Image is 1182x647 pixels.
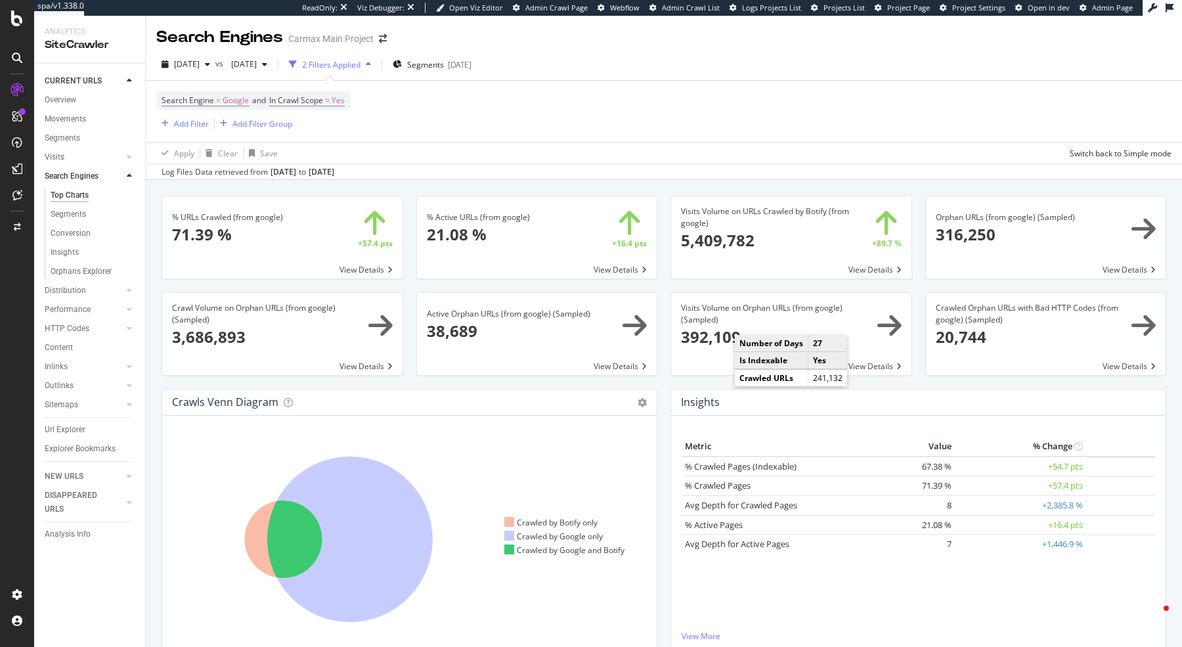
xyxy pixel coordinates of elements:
[902,515,955,535] td: 21.08 %
[215,58,226,69] span: vs
[45,341,136,355] a: Content
[45,442,136,456] a: Explorer Bookmarks
[357,3,405,13] div: Viz Debugger:
[162,95,214,106] span: Search Engine
[45,527,136,541] a: Analysis Info
[51,189,89,202] div: Top Charts
[271,166,296,178] div: [DATE]
[436,3,503,13] a: Open Viz Editor
[730,3,801,13] a: Logs Projects List
[45,360,68,374] div: Inlinks
[156,143,194,164] button: Apply
[45,150,123,164] a: Visits
[407,59,444,70] span: Segments
[45,112,86,126] div: Movements
[45,303,91,317] div: Performance
[45,470,123,483] a: NEW URLS
[742,3,801,12] span: Logs Projects List
[174,58,200,70] span: 2025 Sep. 21st
[260,148,278,159] div: Save
[504,517,598,528] div: Crawled by Botify only
[955,437,1086,457] th: % Change
[955,515,1086,535] td: +16.4 pts
[218,148,238,159] div: Clear
[875,3,930,13] a: Project Page
[45,26,135,37] div: Analytics
[288,32,374,45] div: Carmax Main Project
[662,3,720,12] span: Admin Crawl List
[735,335,808,352] td: Number of Days
[332,91,345,110] span: Yes
[45,131,80,145] div: Segments
[45,74,123,88] a: CURRENT URLS
[51,227,91,240] div: Conversion
[45,112,136,126] a: Movements
[302,59,361,70] div: 2 Filters Applied
[955,476,1086,496] td: +57.4 pts
[45,379,74,393] div: Outlinks
[284,54,376,75] button: 2 Filters Applied
[216,95,221,106] span: =
[45,398,123,412] a: Sitemaps
[51,265,112,279] div: Orphans Explorer
[45,527,91,541] div: Analysis Info
[1092,3,1133,12] span: Admin Page
[685,480,751,491] a: % Crawled Pages
[45,93,136,107] a: Overview
[226,54,273,75] button: [DATE]
[223,91,249,110] span: Google
[156,116,209,131] button: Add Filter
[955,535,1086,554] td: +1,446.9 %
[45,489,111,516] div: DISAPPEARED URLS
[504,545,625,556] div: Crawled by Google and Botify
[302,3,338,13] div: ReadOnly:
[735,352,808,369] td: Is Indexable
[887,3,930,12] span: Project Page
[325,95,330,106] span: =
[811,3,865,13] a: Projects List
[45,423,136,437] a: Url Explorer
[45,303,123,317] a: Performance
[45,360,123,374] a: Inlinks
[387,54,477,75] button: Segments[DATE]
[902,457,955,476] td: 67.38 %
[598,3,640,13] a: Webflow
[681,393,720,411] h4: Insights
[45,442,116,456] div: Explorer Bookmarks
[45,93,76,107] div: Overview
[940,3,1005,13] a: Project Settings
[269,95,323,106] span: In Crawl Scope
[513,3,588,13] a: Admin Crawl Page
[45,470,83,483] div: NEW URLS
[1015,3,1070,13] a: Open in dev
[808,370,848,387] td: 241,132
[174,118,209,129] div: Add Filter
[172,393,278,411] h4: Crawls Venn Diagram
[252,95,266,106] span: and
[45,379,123,393] a: Outlinks
[45,284,123,298] a: Distribution
[51,227,136,240] a: Conversion
[51,208,136,221] a: Segments
[45,150,64,164] div: Visits
[226,58,257,70] span: 2025 May. 25th
[379,34,387,43] div: arrow-right-arrow-left
[610,3,640,12] span: Webflow
[682,631,1155,642] a: View More
[638,398,647,407] i: Options
[955,457,1086,476] td: +54.7 pts
[51,208,86,221] div: Segments
[45,37,135,53] div: SiteCrawler
[902,476,955,496] td: 71.39 %
[45,341,73,355] div: Content
[1028,3,1070,12] span: Open in dev
[45,131,136,145] a: Segments
[448,59,471,70] div: [DATE]
[45,74,102,88] div: CURRENT URLS
[685,460,797,472] a: % Crawled Pages (Indexable)
[215,116,292,131] button: Add Filter Group
[902,535,955,554] td: 7
[504,531,603,542] div: Crawled by Google only
[808,352,848,369] td: Yes
[156,26,283,49] div: Search Engines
